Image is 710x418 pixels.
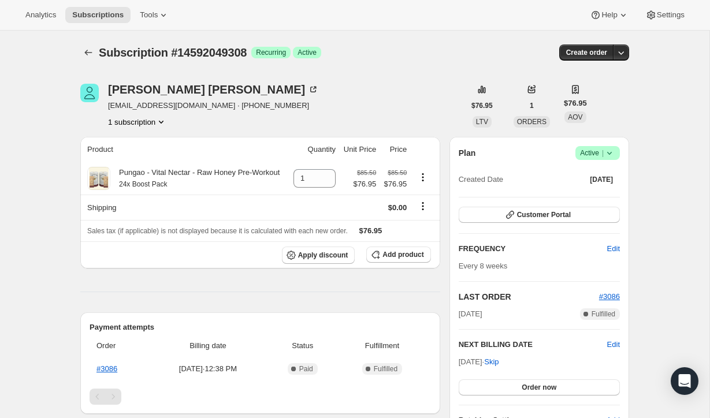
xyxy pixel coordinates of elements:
span: Subscription #14592049308 [99,46,247,59]
span: $76.95 [471,101,493,110]
th: Order [90,333,148,359]
nav: Pagination [90,389,431,405]
button: Skip [477,353,505,371]
h2: NEXT BILLING DATE [459,339,607,350]
th: Unit Price [339,137,380,162]
span: Status [272,340,333,352]
button: [DATE] [583,171,620,188]
a: #3086 [96,364,117,373]
button: Tools [133,7,176,23]
span: Subscriptions [72,10,124,20]
span: Every 8 weeks [459,262,508,270]
th: Quantity [289,137,339,162]
span: Rebecca Abplanalp [80,84,99,102]
h2: Payment attempts [90,322,431,333]
button: Order now [459,379,620,395]
small: 24x Boost Pack [119,180,167,188]
h2: Plan [459,147,476,159]
span: [DATE] [590,175,613,184]
button: Help [583,7,635,23]
small: $85.50 [357,169,376,176]
span: Fulfilled [592,309,615,319]
button: Apply discount [282,247,355,264]
span: $76.95 [383,178,407,190]
span: LTV [476,118,488,126]
span: 1 [530,101,534,110]
span: Customer Portal [517,210,571,219]
span: Help [601,10,617,20]
span: Order now [522,383,556,392]
span: $76.95 [359,226,382,235]
span: $76.95 [353,178,376,190]
span: Active [298,48,317,57]
button: Product actions [108,116,167,128]
span: Recurring [256,48,286,57]
span: Settings [657,10,685,20]
h2: FREQUENCY [459,243,607,255]
span: Create order [566,48,607,57]
button: Product actions [414,171,432,184]
th: Shipping [80,195,289,220]
span: [DATE] [459,308,482,320]
h2: LAST ORDER [459,291,599,303]
span: $0.00 [388,203,407,212]
span: ORDERS [517,118,547,126]
span: Edit [607,243,620,255]
span: Billing date [151,340,265,352]
img: product img [89,167,109,190]
span: Fulfilled [374,364,397,374]
button: Add product [366,247,430,263]
button: Create order [559,44,614,61]
button: 1 [523,98,541,114]
button: Edit [600,240,627,258]
button: #3086 [599,291,620,303]
span: Sales tax (if applicable) is not displayed because it is calculated with each new order. [87,227,348,235]
span: Created Date [459,174,503,185]
span: Skip [484,356,499,368]
span: $76.95 [564,98,587,109]
span: Paid [299,364,313,374]
th: Price [380,137,410,162]
span: [DATE] · 12:38 PM [151,363,265,375]
button: Subscriptions [80,44,96,61]
button: Subscriptions [65,7,131,23]
div: Pungao - Vital Nectar - Raw Honey Pre-Workout [110,167,280,190]
span: Fulfillment [340,340,423,352]
div: [PERSON_NAME] [PERSON_NAME] [108,84,319,95]
button: Analytics [18,7,63,23]
button: Customer Portal [459,207,620,223]
button: $76.95 [464,98,500,114]
span: AOV [568,113,582,121]
button: Shipping actions [414,200,432,212]
span: Active [580,147,615,159]
button: Edit [607,339,620,350]
span: [DATE] · [459,357,499,366]
span: Apply discount [298,251,348,260]
span: Tools [140,10,158,20]
span: Add product [382,250,423,259]
th: Product [80,137,289,162]
a: #3086 [599,292,620,301]
span: | [602,148,604,158]
span: [EMAIL_ADDRESS][DOMAIN_NAME] · [PHONE_NUMBER] [108,100,319,111]
div: Open Intercom Messenger [671,367,698,395]
span: Analytics [25,10,56,20]
button: Settings [638,7,692,23]
small: $85.50 [388,169,407,176]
